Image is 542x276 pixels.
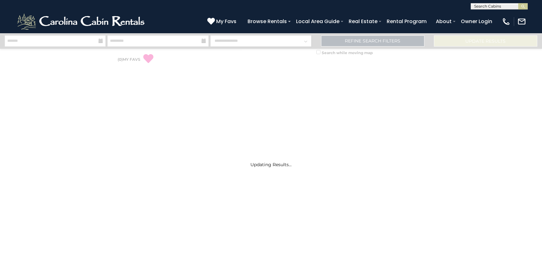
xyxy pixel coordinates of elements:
[502,17,511,26] img: phone-regular-white.png
[458,16,495,27] a: Owner Login
[517,17,526,26] img: mail-regular-white.png
[384,16,430,27] a: Rental Program
[207,17,238,26] a: My Favs
[293,16,343,27] a: Local Area Guide
[216,17,236,25] span: My Favs
[433,16,455,27] a: About
[345,16,381,27] a: Real Estate
[16,12,147,31] img: White-1-2.png
[244,16,290,27] a: Browse Rentals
